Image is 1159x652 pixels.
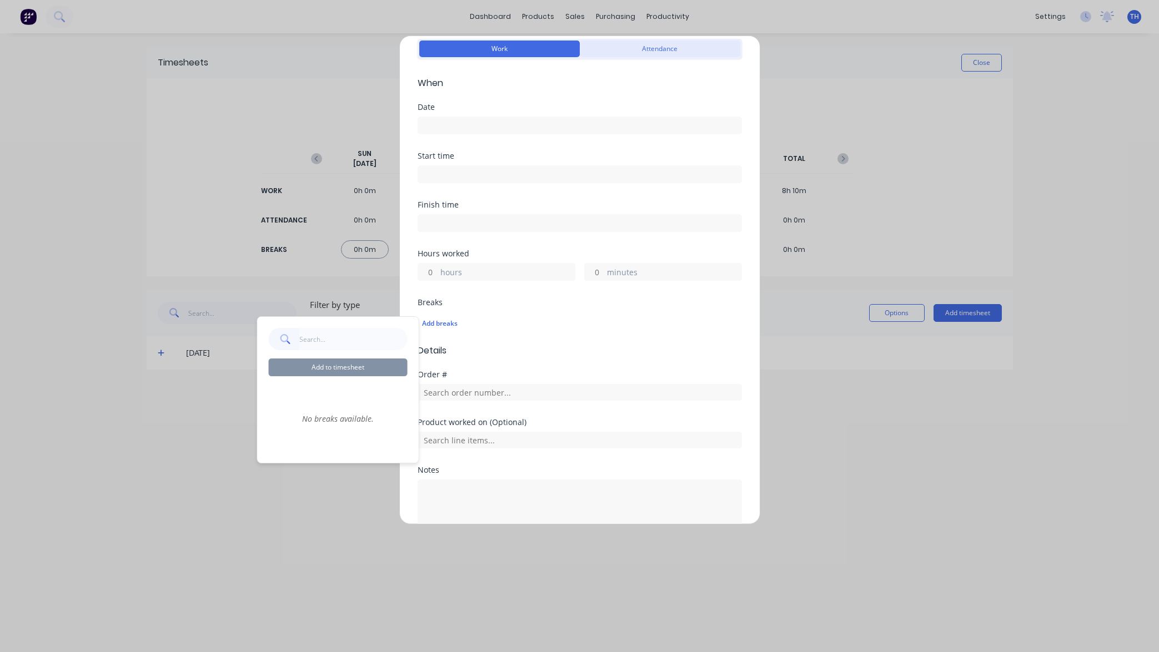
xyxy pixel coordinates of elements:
[580,41,740,57] button: Attendance
[269,385,408,452] div: No breaks available.
[585,264,604,280] input: 0
[418,103,742,111] div: Date
[418,299,742,306] div: Breaks
[607,266,741,280] label: minutes
[418,418,742,426] div: Product worked on (Optional)
[418,432,742,448] input: Search line items...
[422,316,737,331] div: Add breaks
[299,328,408,350] input: Search...
[440,266,575,280] label: hours
[418,250,742,257] div: Hours worked
[418,264,438,280] input: 0
[418,466,742,474] div: Notes
[418,77,742,90] span: When
[418,344,742,357] span: Details
[419,41,580,57] button: Work
[269,358,408,376] button: Add to timesheet
[418,371,742,378] div: Order #
[418,384,742,401] input: Search order number...
[418,152,742,160] div: Start time
[418,201,742,209] div: Finish time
